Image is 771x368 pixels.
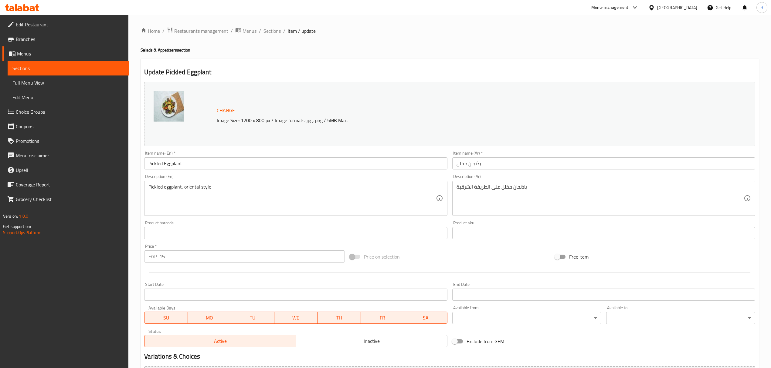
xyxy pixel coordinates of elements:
[16,196,124,203] span: Grocery Checklist
[457,184,744,213] textarea: باذنجان مخلل على الطريقة الشرقية
[188,312,231,324] button: MO
[467,338,504,345] span: Exclude from GEM
[363,313,402,322] span: FR
[2,134,129,148] a: Promotions
[3,212,18,220] span: Version:
[2,192,129,206] a: Grocery Checklist
[2,119,129,134] a: Coupons
[2,17,129,32] a: Edit Restaurant
[760,4,763,11] span: H
[8,75,129,90] a: Full Menu View
[3,222,31,230] span: Get support on:
[2,163,129,177] a: Upsell
[154,91,184,122] img: %D8%A8%D8%A7%D8%B0%D9%86%D8%AC%D8%A7%D9%86_%D9%85%D8%AE%D9%84%D9%84638937789416212576.jpg
[452,312,601,324] div: ​
[591,4,629,11] div: Menu-management
[318,312,361,324] button: TH
[231,27,233,35] li: /
[16,181,124,188] span: Coverage Report
[569,253,589,260] span: Free item
[2,105,129,119] a: Choice Groups
[243,27,256,35] span: Menus
[167,27,228,35] a: Restaurants management
[233,313,272,322] span: TU
[12,65,124,72] span: Sections
[2,32,129,46] a: Branches
[144,352,755,361] h2: Variations & Choices
[288,27,316,35] span: item / update
[19,212,28,220] span: 1.0.0
[141,27,759,35] nav: breadcrumb
[162,27,165,35] li: /
[214,104,237,117] button: Change
[406,313,445,322] span: SA
[16,35,124,43] span: Branches
[144,68,755,77] h2: Update Pickled Eggplant
[296,335,447,347] button: Inactive
[231,312,274,324] button: TU
[144,227,447,239] input: Please enter product barcode
[8,90,129,105] a: Edit Menu
[277,313,315,322] span: WE
[144,157,447,169] input: Enter name En
[148,184,436,213] textarea: Pickled eggplant, oriental style
[144,312,188,324] button: SU
[452,157,755,169] input: Enter name Ar
[235,27,256,35] a: Menus
[16,166,124,174] span: Upsell
[320,313,358,322] span: TH
[16,137,124,145] span: Promotions
[141,47,759,53] h4: Salads & Appetizers section
[159,250,345,263] input: Please enter price
[214,117,658,124] p: Image Size: 1200 x 800 px / Image formats: jpg, png / 5MB Max.
[657,4,697,11] div: [GEOGRAPHIC_DATA]
[17,50,124,57] span: Menus
[606,312,755,324] div: ​
[404,312,447,324] button: SA
[364,253,400,260] span: Price on selection
[274,312,318,324] button: WE
[141,27,160,35] a: Home
[16,108,124,115] span: Choice Groups
[283,27,285,35] li: /
[259,27,261,35] li: /
[190,313,229,322] span: MO
[298,337,445,346] span: Inactive
[144,335,296,347] button: Active
[147,337,294,346] span: Active
[3,229,42,236] a: Support.OpsPlatform
[12,94,124,101] span: Edit Menu
[16,21,124,28] span: Edit Restaurant
[217,106,235,115] span: Change
[8,61,129,75] a: Sections
[174,27,228,35] span: Restaurants management
[263,27,281,35] a: Sections
[2,148,129,163] a: Menu disclaimer
[16,123,124,130] span: Coupons
[147,313,185,322] span: SU
[361,312,404,324] button: FR
[452,227,755,239] input: Please enter product sku
[148,253,157,260] p: EGP
[2,46,129,61] a: Menus
[2,177,129,192] a: Coverage Report
[12,79,124,86] span: Full Menu View
[16,152,124,159] span: Menu disclaimer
